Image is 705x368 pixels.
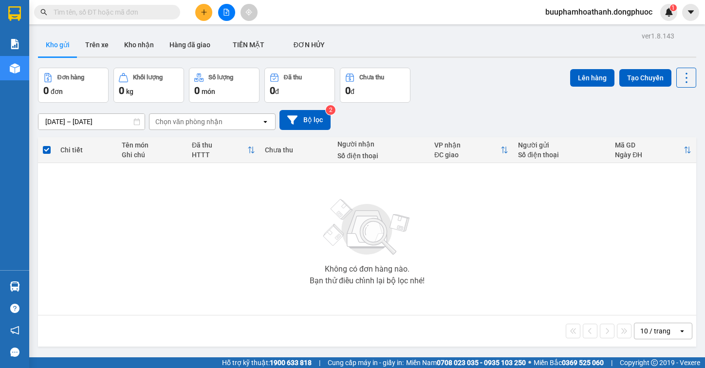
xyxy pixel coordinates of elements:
button: Lên hàng [570,69,614,87]
span: question-circle [10,304,19,313]
span: plus [201,9,207,16]
span: | [611,357,612,368]
div: Đơn hàng [57,74,84,81]
button: Đã thu0đ [264,68,335,103]
span: 1 [671,4,675,11]
div: Mã GD [615,141,684,149]
button: Chưa thu0đ [340,68,410,103]
div: Khối lượng [133,74,163,81]
div: VP nhận [434,141,501,149]
span: 0 [119,85,124,96]
div: Đã thu [284,74,302,81]
div: Người gửi [518,141,605,149]
img: icon-new-feature [665,8,673,17]
span: Miền Nam [406,357,526,368]
span: 0 [43,85,49,96]
span: đ [275,88,279,95]
button: Khối lượng0kg [113,68,184,103]
th: Toggle SortBy [429,137,513,163]
div: Chi tiết [60,146,112,154]
input: Select a date range. [38,114,145,129]
button: Hàng đã giao [162,33,218,56]
img: solution-icon [10,39,20,49]
span: 0 [194,85,200,96]
sup: 1 [670,4,677,11]
span: ⚪️ [528,361,531,365]
span: 0 [345,85,351,96]
div: Chưa thu [359,74,384,81]
span: Miền Bắc [534,357,604,368]
strong: 0369 525 060 [562,359,604,367]
div: ĐC giao [434,151,501,159]
button: aim [241,4,258,21]
img: warehouse-icon [10,281,20,292]
span: Hỗ trợ kỹ thuật: [222,357,312,368]
img: logo-vxr [8,6,21,21]
div: Số lượng [208,74,233,81]
sup: 2 [326,105,335,115]
th: Toggle SortBy [187,137,260,163]
div: Số điện thoại [518,151,605,159]
div: HTTT [192,151,247,159]
th: Toggle SortBy [610,137,696,163]
button: Kho nhận [116,33,162,56]
span: | [319,357,320,368]
div: Tên món [122,141,182,149]
button: file-add [218,4,235,21]
button: Tạo Chuyến [619,69,671,87]
svg: open [261,118,269,126]
div: Ghi chú [122,151,182,159]
div: ver 1.8.143 [642,31,674,41]
span: notification [10,326,19,335]
div: Chưa thu [265,146,328,154]
span: aim [245,9,252,16]
div: Ngày ĐH [615,151,684,159]
img: svg+xml;base64,PHN2ZyBjbGFzcz0ibGlzdC1wbHVnX19zdmciIHhtbG5zPSJodHRwOi8vd3d3LnczLm9yZy8yMDAwL3N2Zy... [318,193,416,261]
div: Bạn thử điều chỉnh lại bộ lọc nhé! [310,277,425,285]
span: ĐƠN HỦY [294,41,325,49]
button: Đơn hàng0đơn [38,68,109,103]
span: 0 [270,85,275,96]
div: Không có đơn hàng nào. [325,265,409,273]
div: Chọn văn phòng nhận [155,117,223,127]
span: buuphamhoathanh.dongphuoc [538,6,660,18]
button: Kho gửi [38,33,77,56]
div: Người nhận [337,140,425,148]
div: Đã thu [192,141,247,149]
span: món [202,88,215,95]
input: Tìm tên, số ĐT hoặc mã đơn [54,7,168,18]
span: đ [351,88,354,95]
strong: 1900 633 818 [270,359,312,367]
span: kg [126,88,133,95]
button: Trên xe [77,33,116,56]
span: caret-down [686,8,695,17]
button: Bộ lọc [279,110,331,130]
img: warehouse-icon [10,63,20,74]
button: Số lượng0món [189,68,260,103]
span: copyright [651,359,658,366]
span: search [40,9,47,16]
span: đơn [51,88,63,95]
span: file-add [223,9,230,16]
span: TIỀN MẶT [233,41,264,49]
strong: 0708 023 035 - 0935 103 250 [437,359,526,367]
button: caret-down [682,4,699,21]
div: Số điện thoại [337,152,425,160]
span: Cung cấp máy in - giấy in: [328,357,404,368]
svg: open [678,327,686,335]
span: message [10,348,19,357]
div: 10 / trang [640,326,670,336]
button: plus [195,4,212,21]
